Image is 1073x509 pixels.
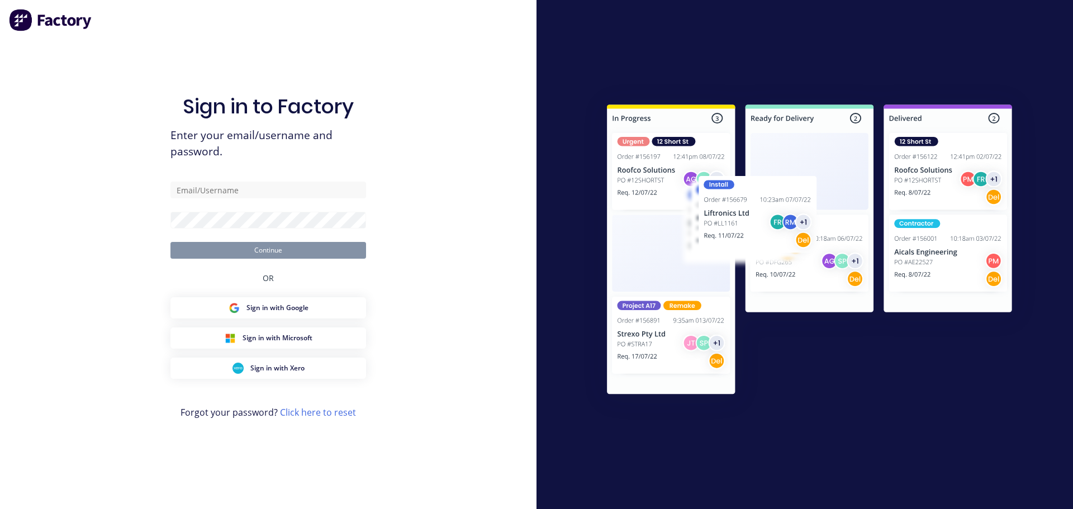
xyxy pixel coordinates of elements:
[246,303,308,313] span: Sign in with Google
[181,406,356,419] span: Forgot your password?
[170,182,366,198] input: Email/Username
[170,242,366,259] button: Continue
[9,9,93,31] img: Factory
[170,297,366,318] button: Google Sign inSign in with Google
[280,406,356,418] a: Click here to reset
[243,333,312,343] span: Sign in with Microsoft
[250,363,305,373] span: Sign in with Xero
[263,259,274,297] div: OR
[170,327,366,349] button: Microsoft Sign inSign in with Microsoft
[183,94,354,118] h1: Sign in to Factory
[582,82,1037,421] img: Sign in
[170,127,366,160] span: Enter your email/username and password.
[225,332,236,344] img: Microsoft Sign in
[232,363,244,374] img: Xero Sign in
[229,302,240,313] img: Google Sign in
[170,358,366,379] button: Xero Sign inSign in with Xero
